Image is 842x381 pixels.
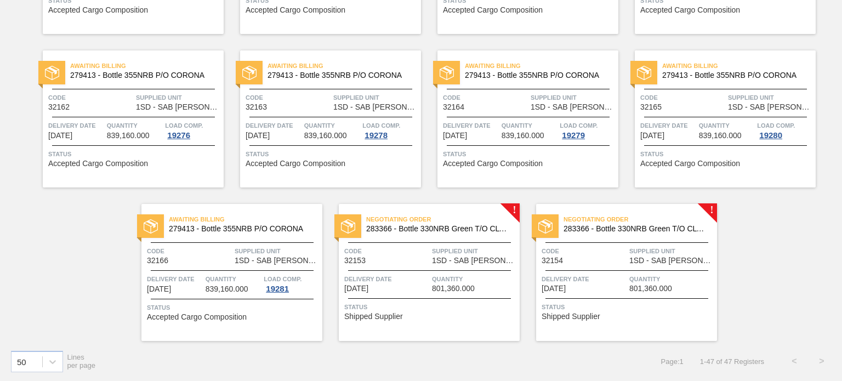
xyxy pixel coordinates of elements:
[432,246,517,257] span: Supplied Unit
[107,120,163,131] span: Quantity
[344,285,368,293] span: 10/04/2025
[17,357,26,366] div: 50
[169,214,322,225] span: Awaiting Billing
[264,274,320,293] a: Load Comp.19281
[333,103,418,111] span: 1SD - SAB Rosslyn Brewery
[169,225,314,233] span: 279413 - Bottle 355NRB P/O CORONA
[147,257,168,265] span: 32166
[362,120,418,140] a: Load Comp.19278
[465,60,618,71] span: Awaiting Billing
[344,302,517,312] span: Status
[629,285,672,293] span: 801,360.000
[640,120,696,131] span: Delivery Date
[48,149,221,160] span: Status
[107,132,150,140] span: 839,160.000
[242,66,257,80] img: status
[206,285,248,293] span: 839,160.000
[808,348,835,375] button: >
[560,131,587,140] div: 19279
[264,274,301,285] span: Load Comp.
[699,132,742,140] span: 839,160.000
[640,92,725,103] span: Code
[542,302,714,312] span: Status
[432,257,517,265] span: 1SD - SAB Rosslyn Brewery
[531,92,616,103] span: Supplied Unit
[147,302,320,313] span: Status
[640,132,664,140] span: 10/04/2025
[757,131,784,140] div: 19280
[344,246,429,257] span: Code
[125,204,322,341] a: statusAwaiting Billing279413 - Bottle 355NRB P/O CORONACode32166Supplied Unit1SD - SAB [PERSON_NA...
[640,6,740,14] span: Accepted Cargo Composition
[147,246,232,257] span: Code
[165,120,221,140] a: Load Comp.19276
[246,6,345,14] span: Accepted Cargo Composition
[443,160,543,168] span: Accepted Cargo Composition
[640,160,740,168] span: Accepted Cargo Composition
[366,214,520,225] span: Negotiating Order
[147,274,203,285] span: Delivery Date
[165,131,192,140] div: 19276
[264,285,291,293] div: 19281
[640,103,662,111] span: 32165
[637,66,651,80] img: status
[781,348,808,375] button: <
[362,131,390,140] div: 19278
[362,120,400,131] span: Load Comp.
[246,92,331,103] span: Code
[70,71,215,79] span: 279413 - Bottle 355NRB P/O CORONA
[757,120,813,140] a: Load Comp.19280
[45,66,59,80] img: status
[542,274,627,285] span: Delivery Date
[629,246,714,257] span: Supplied Unit
[147,285,171,293] span: 10/04/2025
[344,257,366,265] span: 32153
[246,132,270,140] span: 10/04/2025
[344,312,403,321] span: Shipped Supplier
[136,103,221,111] span: 1SD - SAB Rosslyn Brewery
[443,132,467,140] span: 10/04/2025
[48,6,148,14] span: Accepted Cargo Composition
[443,103,464,111] span: 32164
[618,50,816,187] a: statusAwaiting Billing279413 - Bottle 355NRB P/O CORONACode32165Supplied Unit1SD - SAB [PERSON_NA...
[629,274,714,285] span: Quantity
[661,357,684,366] span: Page : 1
[542,312,600,321] span: Shipped Supplier
[48,103,70,111] span: 32162
[538,219,553,234] img: status
[235,246,320,257] span: Supplied Unit
[432,285,475,293] span: 801,360.000
[640,149,813,160] span: Status
[421,50,618,187] a: statusAwaiting Billing279413 - Bottle 355NRB P/O CORONACode32164Supplied Unit1SD - SAB [PERSON_NA...
[136,92,221,103] span: Supplied Unit
[564,225,708,233] span: 283366 - Bottle 330NRB Green T/O CLT Booster
[304,132,347,140] span: 839,160.000
[147,313,247,321] span: Accepted Cargo Composition
[502,120,557,131] span: Quantity
[70,60,224,71] span: Awaiting Billing
[246,103,267,111] span: 32163
[48,92,133,103] span: Code
[443,149,616,160] span: Status
[700,357,764,366] span: 1 - 47 of 47 Registers
[728,103,813,111] span: 1SD - SAB Rosslyn Brewery
[443,120,499,131] span: Delivery Date
[662,71,807,79] span: 279413 - Bottle 355NRB P/O CORONA
[48,160,148,168] span: Accepted Cargo Composition
[443,92,528,103] span: Code
[564,214,717,225] span: Negotiating Order
[235,257,320,265] span: 1SD - SAB Rosslyn Brewery
[304,120,360,131] span: Quantity
[443,6,543,14] span: Accepted Cargo Composition
[560,120,616,140] a: Load Comp.19279
[699,120,755,131] span: Quantity
[560,120,598,131] span: Load Comp.
[67,353,96,369] span: Lines per page
[144,219,158,234] img: status
[48,132,72,140] span: 10/04/2025
[246,120,301,131] span: Delivery Date
[246,160,345,168] span: Accepted Cargo Composition
[662,60,816,71] span: Awaiting Billing
[728,92,813,103] span: Supplied Unit
[432,274,517,285] span: Quantity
